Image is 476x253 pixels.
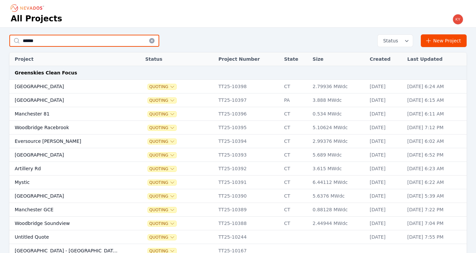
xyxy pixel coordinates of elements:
tr: Untitled QuoteQuotingTT25-10244[DATE][DATE] 7:55 PM [9,230,467,244]
tr: MysticQuotingTT25-10391CT6.44112 MWdc[DATE][DATE] 6:22 AM [9,176,467,189]
button: Quoting [148,166,176,172]
th: Last Updated [404,52,467,66]
h1: All Projects [11,13,62,24]
td: Manchester GCE [9,203,124,217]
td: 0.534 MWdc [309,107,367,121]
td: 5.689 MWdc [309,148,367,162]
tr: Artillery RdQuotingTT25-10392CT3.615 MWdc[DATE][DATE] 6:23 AM [9,162,467,176]
td: TT25-10393 [215,148,281,162]
td: 0.88128 MWdc [309,203,367,217]
td: CT [281,203,309,217]
td: [DATE] [366,162,404,176]
td: CT [281,162,309,176]
td: 5.6376 MWdc [309,189,367,203]
tr: Manchester 81QuotingTT25-10396CT0.534 MWdc[DATE][DATE] 6:11 AM [9,107,467,121]
button: Quoting [148,221,176,226]
td: CT [281,148,309,162]
td: 6.44112 MWdc [309,176,367,189]
td: [DATE] 6:24 AM [404,80,467,93]
td: TT25-10389 [215,203,281,217]
td: [DATE] 6:22 AM [404,176,467,189]
tr: Manchester GCEQuotingTT25-10389CT0.88128 MWdc[DATE][DATE] 7:22 PM [9,203,467,217]
td: Eversource [PERSON_NAME] [9,135,124,148]
td: Mystic [9,176,124,189]
td: TT25-10394 [215,135,281,148]
button: Quoting [148,194,176,199]
td: [DATE] [366,93,404,107]
td: [DATE] 7:22 PM [404,203,467,217]
th: State [281,52,309,66]
td: Manchester 81 [9,107,124,121]
th: Created [366,52,404,66]
td: [DATE] 7:12 PM [404,121,467,135]
td: [DATE] 6:23 AM [404,162,467,176]
td: TT25-10392 [215,162,281,176]
td: [GEOGRAPHIC_DATA] [9,93,124,107]
td: Woodbridge Racebrook [9,121,124,135]
td: TT25-10397 [215,93,281,107]
tr: Eversource [PERSON_NAME]QuotingTT25-10394CT2.99376 MWdc[DATE][DATE] 6:02 AM [9,135,467,148]
td: [DATE] [366,80,404,93]
button: Quoting [148,153,176,158]
td: TT25-10390 [215,189,281,203]
span: Status [380,37,398,44]
td: 5.10624 MWdc [309,121,367,135]
td: [DATE] [366,189,404,203]
tr: [GEOGRAPHIC_DATA]QuotingTT25-10393CT5.689 MWdc[DATE][DATE] 6:52 PM [9,148,467,162]
td: [DATE] [366,121,404,135]
th: Project Number [215,52,281,66]
th: Project [9,52,124,66]
th: Size [309,52,367,66]
td: [GEOGRAPHIC_DATA] [9,189,124,203]
td: CT [281,107,309,121]
td: [DATE] 7:55 PM [404,230,467,244]
td: 3.888 MWdc [309,93,367,107]
td: 2.44944 MWdc [309,217,367,230]
td: CT [281,176,309,189]
td: [DATE] 6:11 AM [404,107,467,121]
td: TT25-10388 [215,217,281,230]
td: [DATE] [366,107,404,121]
button: Quoting [148,125,176,131]
button: Quoting [148,139,176,144]
a: New Project [421,34,467,47]
td: TT25-10398 [215,80,281,93]
button: Quoting [148,180,176,185]
button: Quoting [148,207,176,213]
td: 2.79936 MWdc [309,80,367,93]
td: TT25-10391 [215,176,281,189]
button: Quoting [148,84,176,89]
td: CT [281,80,309,93]
tr: Woodbridge SoundviewQuotingTT25-10388CT2.44944 MWdc[DATE][DATE] 7:04 PM [9,217,467,230]
td: [DATE] [366,230,404,244]
td: [DATE] 6:15 AM [404,93,467,107]
button: Quoting [148,235,176,240]
td: [DATE] [366,135,404,148]
td: Artillery Rd [9,162,124,176]
td: CT [281,217,309,230]
td: [DATE] [366,176,404,189]
button: Status [378,35,413,47]
td: Greenskies Clean Focus [9,66,467,80]
td: TT25-10395 [215,121,281,135]
td: PA [281,93,309,107]
td: CT [281,189,309,203]
th: Status [142,52,215,66]
nav: Breadcrumb [11,3,46,13]
td: TT25-10396 [215,107,281,121]
td: CT [281,135,309,148]
td: [DATE] 5:39 AM [404,189,467,203]
button: Quoting [148,111,176,117]
td: CT [281,121,309,135]
button: Quoting [148,98,176,103]
tr: [GEOGRAPHIC_DATA]QuotingTT25-10390CT5.6376 MWdc[DATE][DATE] 5:39 AM [9,189,467,203]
